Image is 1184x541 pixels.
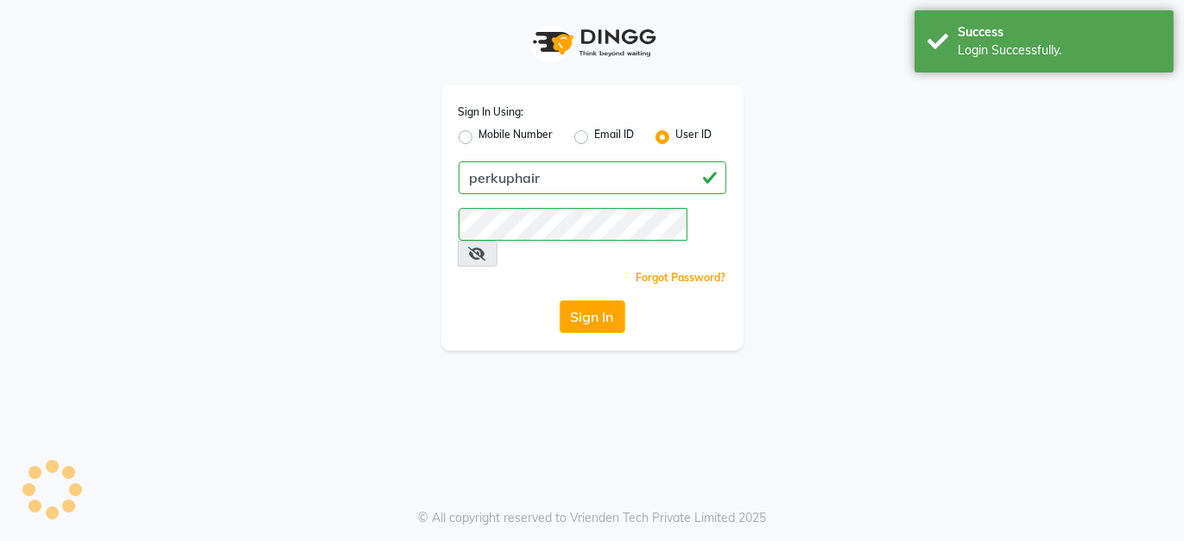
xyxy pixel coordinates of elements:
div: Login Successfully. [958,41,1161,60]
button: Sign In [560,300,625,333]
div: Success [958,23,1161,41]
label: Mobile Number [479,127,554,148]
input: Username [459,161,726,194]
input: Username [459,208,688,241]
img: logo1.svg [523,17,662,68]
label: Email ID [595,127,635,148]
label: Sign In Using: [459,104,524,120]
label: User ID [676,127,712,148]
a: Forgot Password? [636,271,726,284]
